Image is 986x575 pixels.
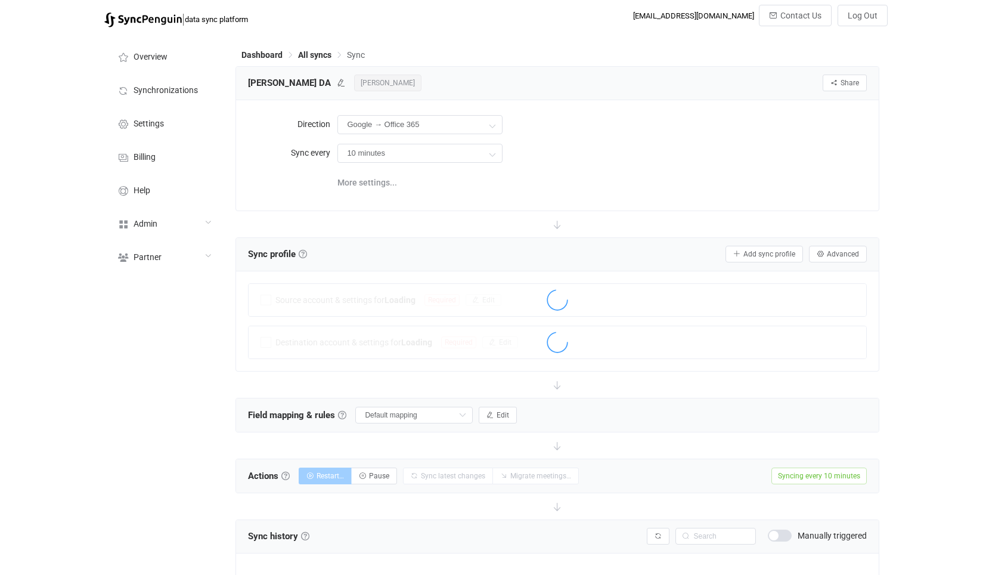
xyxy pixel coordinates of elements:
[743,250,795,258] span: Add sync profile
[134,220,157,229] span: Admin
[248,467,290,485] span: Actions
[134,153,156,162] span: Billing
[351,468,397,484] button: Pause
[771,468,867,484] span: Syncing every 10 minutes
[104,13,182,27] img: syncpenguin.svg
[492,468,579,484] button: Migrate meetings…
[104,39,224,73] a: Overview
[134,186,150,196] span: Help
[248,245,307,263] span: Sync profile
[185,15,248,24] span: data sync platform
[104,106,224,140] a: Settings
[633,11,754,20] div: [EMAIL_ADDRESS][DOMAIN_NAME]
[241,50,283,60] span: Dashboard
[317,472,344,480] span: Restart…
[848,11,878,20] span: Log Out
[134,253,162,262] span: Partner
[299,468,352,484] button: Restart…
[347,50,365,60] span: Sync
[838,5,888,26] button: Log Out
[104,73,224,106] a: Synchronizations
[421,472,485,480] span: Sync latest changes
[355,407,473,423] input: Select
[827,250,859,258] span: Advanced
[104,173,224,206] a: Help
[104,11,248,27] a: |data sync platform
[479,407,517,423] button: Edit
[241,51,365,59] div: Breadcrumb
[403,468,493,484] button: Sync latest changes
[759,5,832,26] button: Contact Us
[497,411,509,419] span: Edit
[134,119,164,129] span: Settings
[780,11,821,20] span: Contact Us
[134,52,168,62] span: Overview
[134,86,198,95] span: Synchronizations
[725,246,803,262] button: Add sync profile
[369,472,389,480] span: Pause
[510,472,571,480] span: Migrate meetings…
[298,50,331,60] span: All syncs
[248,406,346,424] span: Field mapping & rules
[104,140,224,173] a: Billing
[809,246,867,262] button: Advanced
[182,11,185,27] span: |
